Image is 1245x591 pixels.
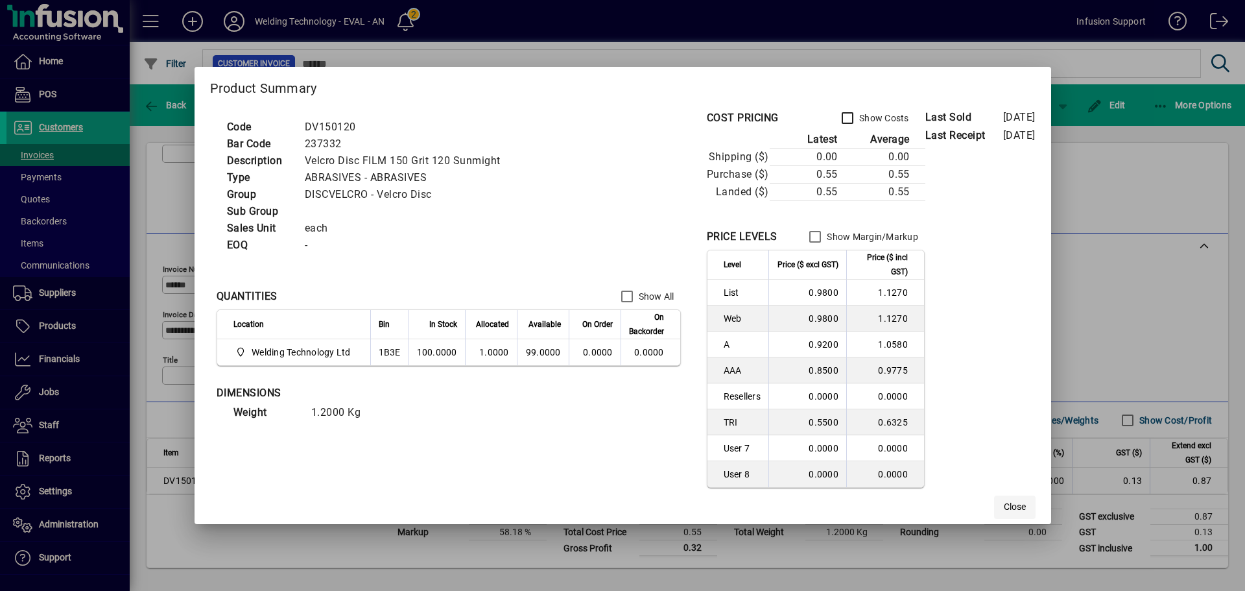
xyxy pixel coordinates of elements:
td: 0.55 [770,166,848,184]
span: Location [233,317,264,332]
td: Bar Code [220,136,298,152]
span: User 8 [724,468,761,481]
span: On Order [582,317,613,332]
td: 0.9200 [768,332,846,357]
span: On Backorder [629,310,664,339]
td: 0.00 [770,149,848,166]
label: Show All [636,290,674,303]
td: 0.5500 [768,409,846,435]
td: 0.9800 [768,306,846,332]
span: Allocated [476,317,509,332]
span: 0.0000 [583,347,613,357]
span: Close [1004,500,1026,514]
td: Purchase ($) [707,166,770,184]
td: 0.55 [770,184,848,201]
td: DV150120 [298,119,516,136]
span: In Stock [429,317,457,332]
td: each [298,220,516,237]
span: Last Sold [925,110,1003,125]
td: 0.0000 [621,339,680,365]
td: 1.0580 [846,332,924,357]
label: Show Margin/Markup [824,230,918,243]
button: Close [994,496,1036,519]
span: User 7 [724,442,761,455]
td: 0.00 [848,149,925,166]
span: [DATE] [1003,129,1036,141]
td: 1.2000 Kg [305,404,383,421]
td: Velcro Disc FILM 150 Grit 120 Sunmight [298,152,516,169]
span: AAA [724,364,761,377]
td: 0.55 [848,184,925,201]
span: Price ($ incl GST) [855,250,908,279]
td: Type [220,169,298,186]
td: 0.8500 [768,357,846,383]
span: Price ($ excl GST) [777,258,838,272]
td: 0.0000 [768,383,846,409]
td: Landed ($) [707,184,770,201]
td: 0.0000 [846,383,924,409]
td: 1.1270 [846,280,924,306]
label: Show Costs [857,112,909,125]
td: Weight [227,404,305,421]
div: PRICE LEVELS [707,229,777,245]
td: 0.6325 [846,409,924,435]
th: Latest [770,131,848,149]
td: 100.0000 [409,339,465,365]
td: Sales Unit [220,220,298,237]
td: 1B3E [370,339,409,365]
td: Code [220,119,298,136]
span: [DATE] [1003,111,1036,123]
div: DIMENSIONS [217,385,541,401]
td: DISCVELCRO - Velcro Disc [298,186,516,203]
th: Average [848,131,925,149]
span: Web [724,312,761,325]
td: - [298,237,516,254]
td: EOQ [220,237,298,254]
td: 0.55 [848,166,925,184]
td: 1.1270 [846,306,924,332]
span: Bin [379,317,390,332]
td: 0.0000 [768,461,846,487]
td: Group [220,186,298,203]
span: Level [724,258,741,272]
span: Welding Technology Ltd [252,346,351,359]
div: COST PRICING [707,110,779,126]
td: 237332 [298,136,516,152]
span: A [724,338,761,351]
td: 0.0000 [846,461,924,487]
div: QUANTITIES [217,289,278,304]
span: Resellers [724,390,761,403]
td: 1.0000 [465,339,517,365]
td: Sub Group [220,203,298,220]
h2: Product Summary [195,67,1051,104]
span: Last Receipt [925,128,1003,143]
span: List [724,286,761,299]
span: TRI [724,416,761,429]
td: 0.0000 [846,435,924,461]
td: 0.9775 [846,357,924,383]
span: Welding Technology Ltd [233,344,356,360]
td: 0.9800 [768,280,846,306]
span: Available [528,317,561,332]
td: 0.0000 [768,435,846,461]
td: ABRASIVES - ABRASIVES [298,169,516,186]
td: Shipping ($) [707,149,770,166]
td: Description [220,152,298,169]
td: 99.0000 [517,339,569,365]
